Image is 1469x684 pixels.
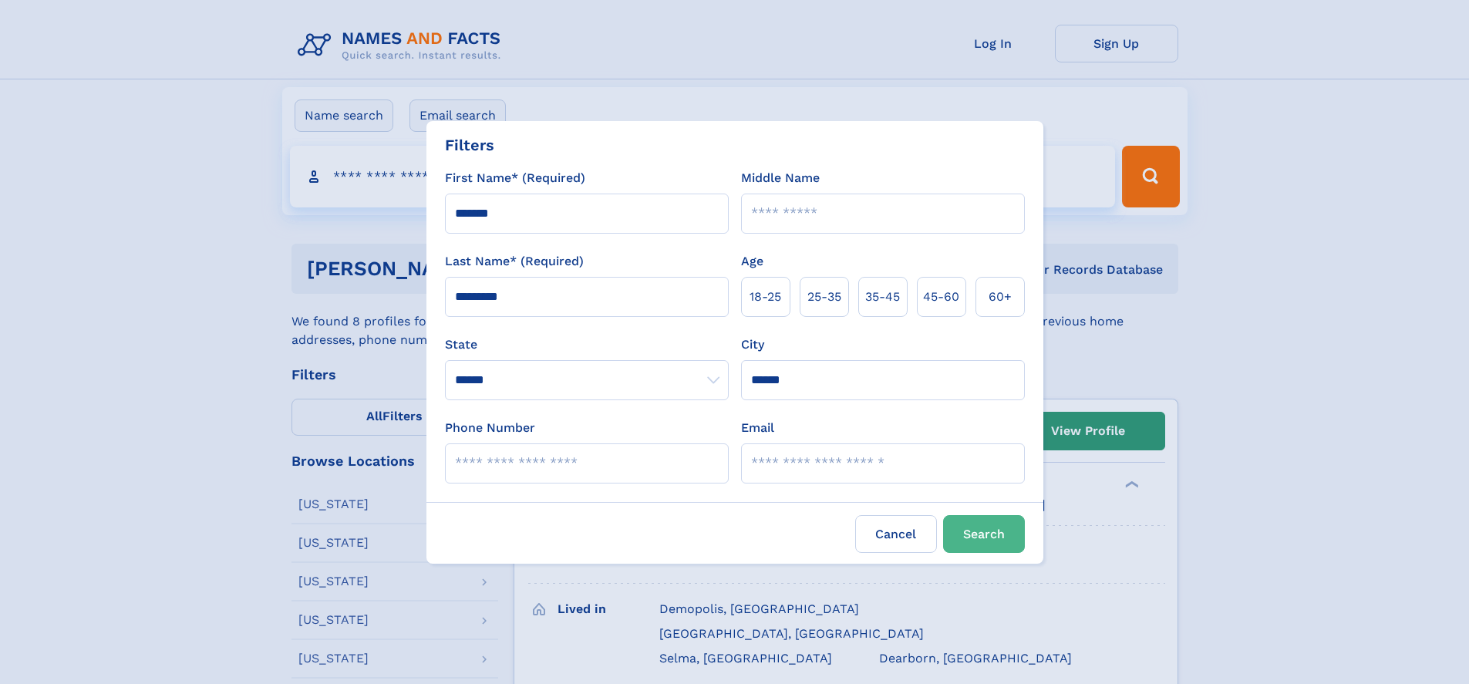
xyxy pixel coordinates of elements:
label: Last Name* (Required) [445,252,584,271]
span: 25‑35 [807,288,841,306]
label: First Name* (Required) [445,169,585,187]
span: 35‑45 [865,288,900,306]
label: Phone Number [445,419,535,437]
label: Middle Name [741,169,820,187]
button: Search [943,515,1025,553]
span: 18‑25 [750,288,781,306]
label: Cancel [855,515,937,553]
div: Filters [445,133,494,157]
span: 60+ [989,288,1012,306]
label: Age [741,252,763,271]
label: State [445,335,729,354]
label: Email [741,419,774,437]
span: 45‑60 [923,288,959,306]
label: City [741,335,764,354]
